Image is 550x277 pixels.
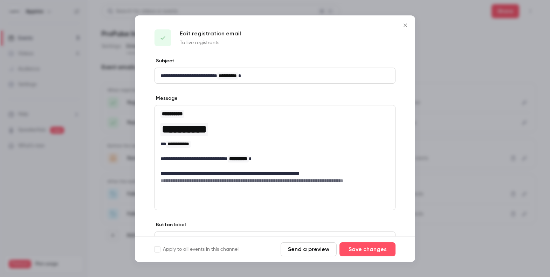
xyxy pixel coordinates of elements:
label: Message [154,95,178,102]
div: editor [155,105,395,195]
button: Send a preview [281,242,337,256]
div: editor [155,232,395,248]
label: Subject [154,57,174,64]
button: Save changes [339,242,396,256]
div: editor [155,68,395,84]
label: Apply to all events in this channel [154,246,239,253]
p: Edit registration email [180,29,241,38]
label: Button label [154,221,186,228]
button: Close [398,18,412,32]
p: To live registrants [180,39,241,46]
